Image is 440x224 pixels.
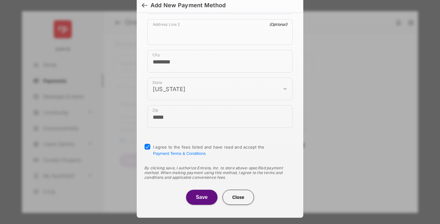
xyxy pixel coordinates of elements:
button: Save [186,190,217,205]
button: I agree to the fees listed and have read and accept the [153,151,206,156]
button: Close [223,190,254,205]
div: Add New Payment Method [151,2,226,9]
div: By clicking save, I authorize Entrata, Inc. to store above-specified payment method. When making ... [144,166,296,180]
div: payment_method_screening[postal_addresses][locality] [147,50,293,73]
div: payment_method_screening[postal_addresses][addressLine2] [147,19,293,45]
div: payment_method_screening[postal_addresses][administrativeArea] [147,78,293,100]
div: payment_method_screening[postal_addresses][postalCode] [147,105,293,128]
span: I agree to the fees listed and have read and accept the [153,145,265,156]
